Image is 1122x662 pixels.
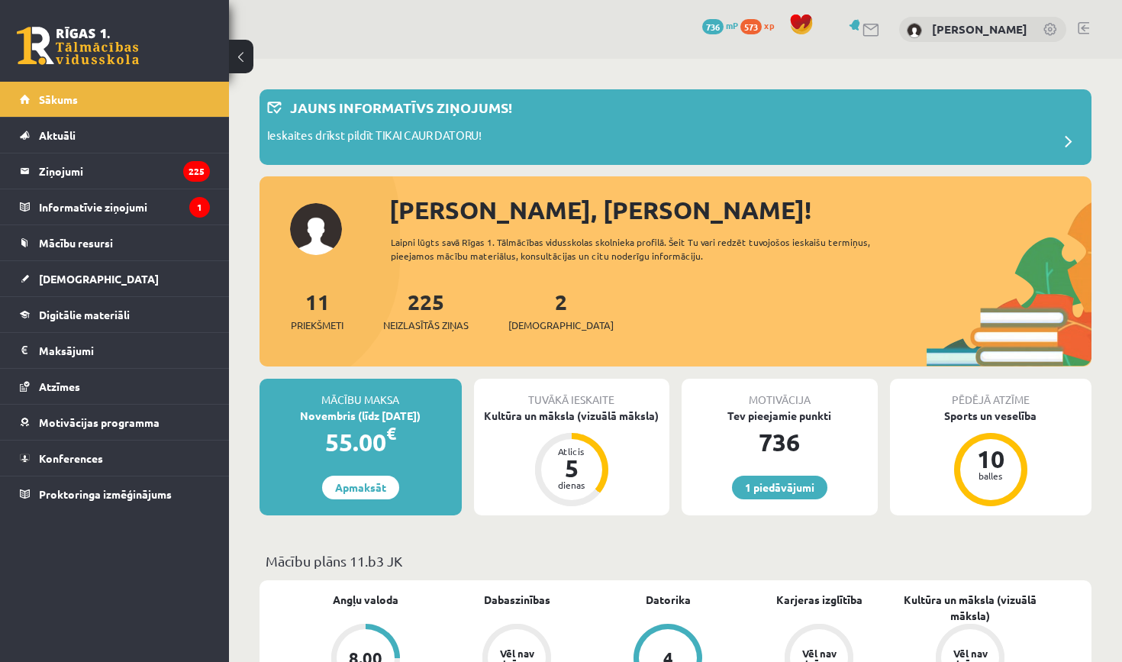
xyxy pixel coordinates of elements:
div: Sports un veselība [890,408,1092,424]
span: Neizlasītās ziņas [383,318,469,333]
a: 225Neizlasītās ziņas [383,288,469,333]
span: Motivācijas programma [39,415,160,429]
span: 736 [702,19,724,34]
span: Mācību resursi [39,236,113,250]
a: Sports un veselība 10 balles [890,408,1092,509]
div: Pēdējā atzīme [890,379,1092,408]
a: Jauns informatīvs ziņojums! Ieskaites drīkst pildīt TIKAI CAUR DATORU! [267,97,1084,157]
a: Digitālie materiāli [20,297,210,332]
a: Atzīmes [20,369,210,404]
div: [PERSON_NAME], [PERSON_NAME]! [389,192,1091,228]
div: 55.00 [260,424,462,460]
span: Priekšmeti [291,318,343,333]
a: Angļu valoda [333,592,398,608]
div: Laipni lūgts savā Rīgas 1. Tālmācības vidusskolas skolnieka profilā. Šeit Tu vari redzēt tuvojošo... [391,235,890,263]
span: 573 [740,19,762,34]
div: Kultūra un māksla (vizuālā māksla) [474,408,670,424]
a: Ziņojumi225 [20,153,210,189]
span: Aktuāli [39,128,76,142]
div: Motivācija [682,379,878,408]
div: balles [968,471,1014,480]
span: mP [726,19,738,31]
a: Datorika [646,592,691,608]
a: 2[DEMOGRAPHIC_DATA] [508,288,614,333]
p: Mācību plāns 11.b3 JK [266,551,1085,571]
a: Sākums [20,82,210,117]
a: [DEMOGRAPHIC_DATA] [20,261,210,296]
a: Mācību resursi [20,225,210,260]
legend: Maksājumi [39,333,210,368]
div: 5 [549,456,595,480]
a: Informatīvie ziņojumi1 [20,189,210,224]
a: Kultūra un māksla (vizuālā māksla) Atlicis 5 dienas [474,408,670,509]
a: Karjeras izglītība [776,592,862,608]
a: Apmaksāt [322,476,399,499]
i: 1 [189,197,210,218]
a: Motivācijas programma [20,405,210,440]
span: Sākums [39,92,78,106]
a: Dabaszinības [484,592,550,608]
p: Ieskaites drīkst pildīt TIKAI CAUR DATORU! [267,127,482,148]
i: 225 [183,161,210,182]
a: Rīgas 1. Tālmācības vidusskola [17,27,139,65]
span: Konferences [39,451,103,465]
legend: Informatīvie ziņojumi [39,189,210,224]
img: Paula Pitkeviča [907,23,922,38]
a: 11Priekšmeti [291,288,343,333]
a: 573 xp [740,19,782,31]
span: xp [764,19,774,31]
span: € [386,422,396,444]
a: Proktoringa izmēģinājums [20,476,210,512]
div: Tuvākā ieskaite [474,379,670,408]
span: [DEMOGRAPHIC_DATA] [39,272,159,286]
span: Digitālie materiāli [39,308,130,321]
a: Aktuāli [20,118,210,153]
span: Atzīmes [39,379,80,393]
a: [PERSON_NAME] [932,21,1027,37]
p: Jauns informatīvs ziņojums! [290,97,512,118]
span: Proktoringa izmēģinājums [39,487,172,501]
span: [DEMOGRAPHIC_DATA] [508,318,614,333]
a: 1 piedāvājumi [732,476,827,499]
div: Atlicis [549,447,595,456]
a: 736 mP [702,19,738,31]
div: Mācību maksa [260,379,462,408]
legend: Ziņojumi [39,153,210,189]
div: Tev pieejamie punkti [682,408,878,424]
div: 736 [682,424,878,460]
a: Kultūra un māksla (vizuālā māksla) [895,592,1046,624]
div: 10 [968,447,1014,471]
div: dienas [549,480,595,489]
a: Konferences [20,441,210,476]
a: Maksājumi [20,333,210,368]
div: Novembris (līdz [DATE]) [260,408,462,424]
